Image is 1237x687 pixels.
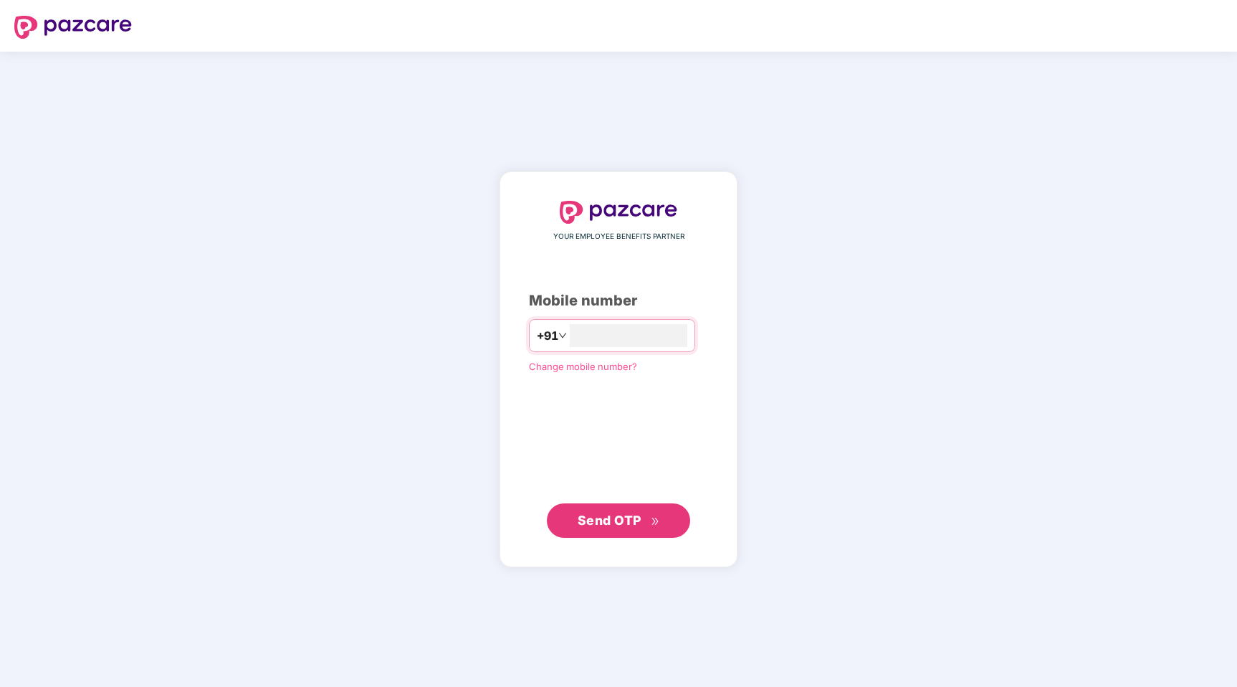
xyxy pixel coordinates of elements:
[14,16,132,39] img: logo
[547,503,690,538] button: Send OTPdouble-right
[560,201,677,224] img: logo
[553,231,684,242] span: YOUR EMPLOYEE BENEFITS PARTNER
[651,517,660,526] span: double-right
[578,513,641,528] span: Send OTP
[529,290,708,312] div: Mobile number
[558,331,567,340] span: down
[529,361,637,372] a: Change mobile number?
[537,327,558,345] span: +91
